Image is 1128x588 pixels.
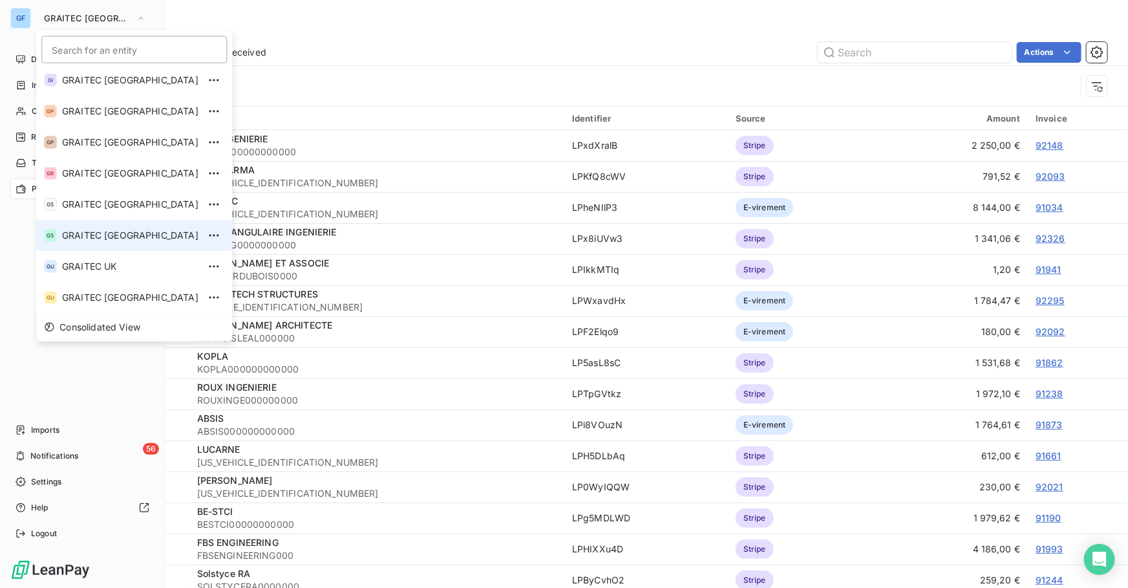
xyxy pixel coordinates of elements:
td: 1 341,06 € [883,223,1028,254]
span: E-virement [736,415,794,435]
span: EURL J TECH STRUCTURES [197,289,318,299]
td: LP0WyIQQW [564,472,728,503]
a: Help [10,497,154,518]
span: Stripe [736,384,774,404]
span: Stripe [736,508,774,528]
div: Open Intercom Messenger [1084,544,1115,575]
td: 1 784,47 € [883,285,1028,316]
a: 92092 [1036,326,1065,337]
span: [US_VEHICLE_IDENTIFICATION_NUMBER] [197,456,557,469]
a: 91244 [1036,574,1063,585]
span: GRAITEC [GEOGRAPHIC_DATA] [62,167,198,180]
span: FRANCISLEAL000000 [197,332,557,345]
span: [PERSON_NAME] ET ASSOCIE [197,257,330,268]
a: 92093 [1036,171,1065,182]
span: 56 [143,443,159,455]
span: GRAITEC [GEOGRAPHIC_DATA] [62,198,198,211]
td: 791,52 € [883,161,1028,192]
input: placeholder [41,36,227,63]
span: PIERANG0000000000 [197,239,557,252]
span: [US_VEHICLE_IDENTIFICATION_NUMBER] [197,208,557,221]
a: 91941 [1036,264,1061,275]
td: 180,00 € [883,316,1028,347]
span: ABSIS [197,413,224,424]
a: 91190 [1036,512,1061,523]
td: LPTpGVtkz [564,378,728,409]
span: KOPLA000000000000 [197,363,557,376]
div: GR [44,167,57,180]
span: [PERSON_NAME] [197,475,273,486]
div: GI [44,74,57,87]
div: Invoice [1036,113,1120,124]
span: ABSIS000000000000 [197,425,557,438]
a: 92021 [1036,481,1063,492]
a: 91034 [1036,202,1063,213]
span: Stripe [736,167,774,186]
span: Payments [32,183,69,195]
span: GRAITEC [GEOGRAPHIC_DATA] [44,13,131,23]
a: 91993 [1036,543,1063,554]
a: 91238 [1036,388,1063,399]
td: LPWxavdHx [564,285,728,316]
td: LPxdXralB [564,130,728,161]
span: Stripe [736,136,774,155]
span: ROUX INGENIERIE [197,382,277,393]
span: Stripe [736,477,774,497]
span: [US_VEHICLE_IDENTIFICATION_NUMBER] [197,177,557,190]
div: GS [44,198,57,211]
div: Client [197,113,557,124]
td: 8 144,00 € [883,192,1028,223]
span: KOPLA [197,351,229,362]
td: LPF2Elqo9 [564,316,728,347]
span: E-virement [736,291,794,310]
span: Invoices [32,80,63,91]
span: Dashboard [31,54,72,65]
div: Amount [891,113,1020,124]
span: Logout [31,528,57,539]
a: 91862 [1036,357,1063,368]
td: 612,00 € [883,441,1028,472]
td: LPx8iUVw3 [564,223,728,254]
div: GF [10,8,31,28]
span: GRAITEC [GEOGRAPHIC_DATA] [62,136,198,149]
span: [US_VEHICLE_IDENTIFICATION_NUMBER] [197,487,557,500]
span: PIERRE ANGULAIRE INGENIERIE [197,226,337,237]
span: E-virement [736,322,794,342]
span: Clients [32,105,58,117]
img: Logo LeanPay [10,560,90,580]
span: E-virement [736,198,794,217]
span: Settings [31,476,61,488]
td: 1 764,61 € [883,409,1028,441]
span: FBSENGINEERING000 [197,549,557,562]
a: 92148 [1036,140,1063,151]
div: Source [736,113,875,124]
span: Stripe [736,229,774,248]
div: GU [44,291,57,304]
a: 92326 [1036,233,1065,244]
button: Actions [1017,42,1081,63]
td: 1 979,62 € [883,503,1028,534]
td: 1 531,68 € [883,347,1028,378]
td: LPIkkMTIq [564,254,728,285]
td: LPi8VOuzN [564,409,728,441]
span: Stripe [736,446,774,466]
span: GRAITEC [GEOGRAPHIC_DATA] [62,291,198,304]
span: [VEHICLE_IDENTIFICATION_NUMBER] [197,301,557,314]
div: GP [44,136,57,149]
td: LPH5DLbAq [564,441,728,472]
span: Notifications [30,450,78,462]
span: Help [31,502,48,514]
td: LPKfQ8cWV [564,161,728,192]
div: GU [44,260,57,273]
span: Tasks [32,157,54,169]
span: GRAITEC [GEOGRAPHIC_DATA] [62,229,198,242]
div: GS [44,229,57,242]
span: LUCARNE [197,444,240,455]
span: GRAITEC UK [62,260,198,273]
div: GP [44,105,57,118]
span: ROUXINGE000000000 [197,394,557,407]
td: 4 186,00 € [883,534,1028,565]
span: Consolidated View [59,321,140,334]
span: Stripe [736,260,774,279]
a: 91661 [1036,450,1061,461]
